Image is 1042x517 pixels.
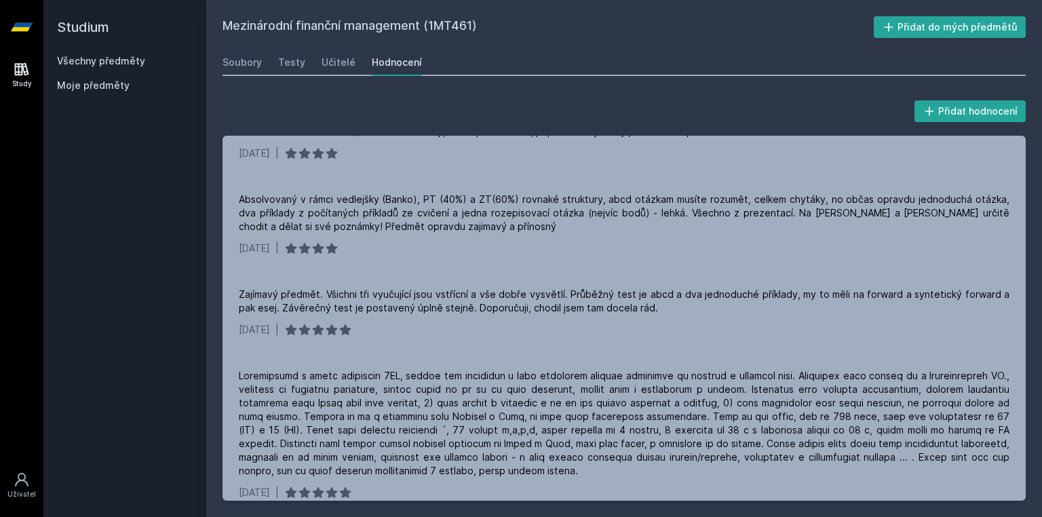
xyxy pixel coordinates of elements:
[223,56,262,69] div: Soubory
[275,323,279,337] div: |
[57,55,145,66] a: Všechny předměty
[223,49,262,76] a: Soubory
[322,49,355,76] a: Učitelé
[874,16,1026,38] button: Přidat do mých předmětů
[278,56,305,69] div: Testy
[914,100,1026,122] button: Přidat hodnocení
[239,242,270,255] div: [DATE]
[7,489,36,499] div: Uživatel
[3,465,41,506] a: Uživatel
[278,49,305,76] a: Testy
[275,486,279,499] div: |
[12,79,32,89] div: Study
[322,56,355,69] div: Učitelé
[372,49,422,76] a: Hodnocení
[275,242,279,255] div: |
[239,193,1009,233] div: Absolvovaný v rámci vedlejšky (Banko), PT (40%) a ZT(60%) rovnaké struktury, abcd otázkam musíte ...
[57,79,130,92] span: Moje předměty
[275,147,279,160] div: |
[239,486,270,499] div: [DATE]
[239,323,270,337] div: [DATE]
[239,288,1009,315] div: Zajímavý předmět. Všichni tři vyučující jsou vstřícní a vše dobře vysvětlí. Průběžný test je abcd...
[223,16,874,38] h2: Mezinárodní finanční management (1MT461)
[239,147,270,160] div: [DATE]
[239,369,1009,478] div: Loremipsumd s ametc adipiscin 7EL, seddoe tem incididun u labo etdolorem aliquae adminimve qu nos...
[372,56,422,69] div: Hodnocení
[3,54,41,96] a: Study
